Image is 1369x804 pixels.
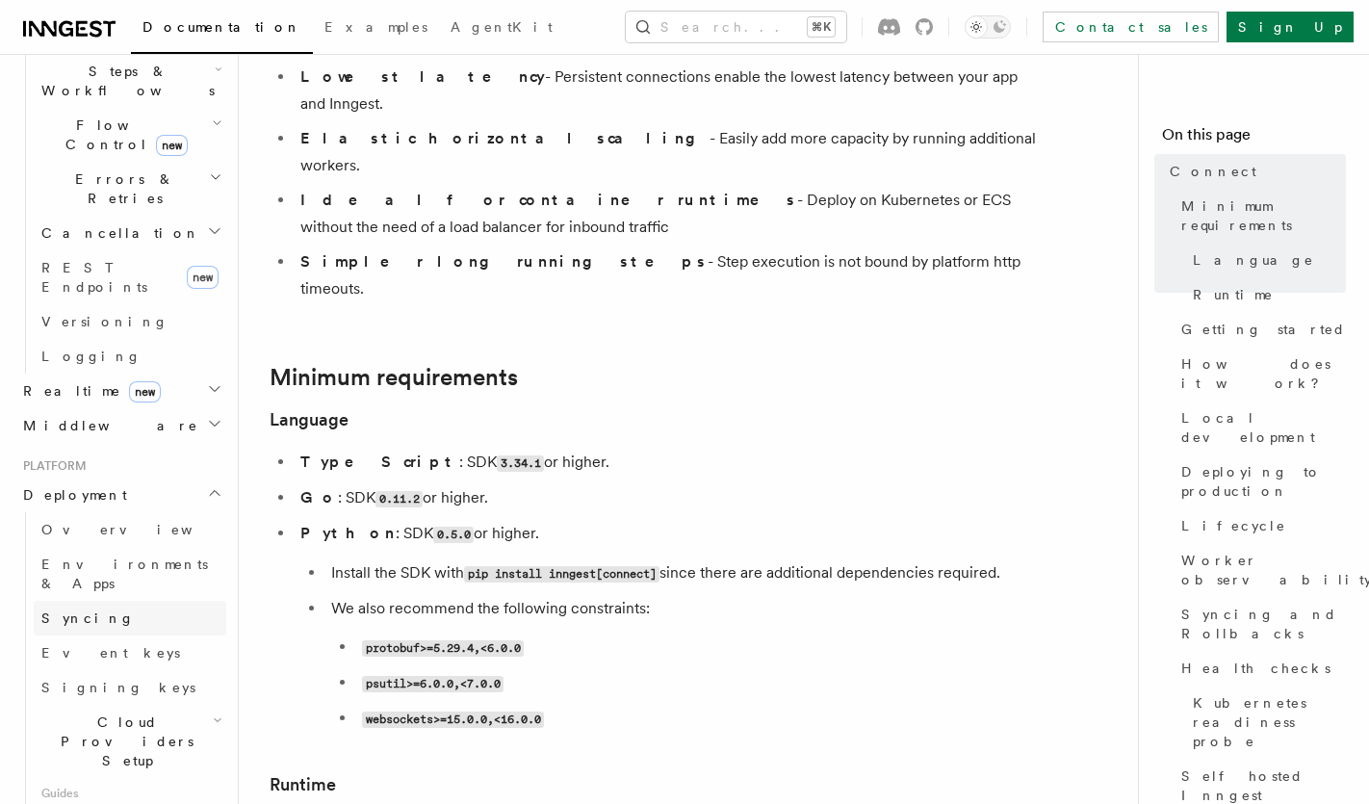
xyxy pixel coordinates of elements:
span: Middleware [15,416,198,435]
a: Kubernetes readiness probe [1185,686,1346,759]
span: Versioning [41,314,168,329]
li: - Step execution is not bound by platform http timeouts. [295,248,1040,302]
strong: Go [300,488,338,506]
span: Overview [41,522,240,537]
li: Install the SDK with since there are additional dependencies required. [325,559,1040,587]
a: Local development [1174,401,1346,454]
button: Cloud Providers Setup [34,705,226,778]
span: Documentation [142,19,301,35]
a: Sign Up [1227,12,1354,42]
span: Health checks [1181,659,1330,678]
a: Runtime [1185,277,1346,312]
button: Middleware [15,408,226,443]
li: : SDK or higher. [295,484,1040,512]
a: How does it work? [1174,347,1346,401]
span: Deploying to production [1181,462,1346,501]
span: Event keys [41,645,180,661]
a: Logging [34,339,226,374]
span: How does it work? [1181,354,1346,393]
a: Versioning [34,304,226,339]
a: Deploying to production [1174,454,1346,508]
span: Platform [15,458,87,474]
li: - Easily add more capacity by running additional workers. [295,125,1040,179]
span: new [129,381,161,402]
span: Connect [1170,162,1256,181]
a: Language [270,406,349,433]
strong: Lowest latency [300,67,545,86]
span: Minimum requirements [1181,196,1346,235]
span: Realtime [15,381,161,401]
li: - Persistent connections enable the lowest latency between your app and Inngest. [295,64,1040,117]
span: Flow Control [34,116,212,154]
strong: Python [300,524,396,542]
a: Language [1185,243,1346,277]
strong: TypeScript [300,453,459,471]
span: AgentKit [451,19,553,35]
span: Cloud Providers Setup [34,713,213,770]
button: Cancellation [34,216,226,250]
span: REST Endpoints [41,260,147,295]
button: Search...⌘K [626,12,846,42]
span: Logging [41,349,142,364]
span: Cancellation [34,223,200,243]
code: 0.11.2 [375,491,423,507]
span: Syncing [41,610,135,626]
code: protobuf>=5.29.4,<6.0.0 [362,640,524,657]
code: 0.5.0 [433,527,474,543]
span: Language [1193,250,1314,270]
a: Minimum requirements [270,364,518,391]
span: Signing keys [41,680,195,695]
a: Worker observability [1174,543,1346,597]
a: Connect [1162,154,1346,189]
strong: Simpler long running steps [300,252,708,271]
li: : SDK or higher. [295,449,1040,477]
span: Runtime [1193,285,1274,304]
a: Environments & Apps [34,547,226,601]
a: Minimum requirements [1174,189,1346,243]
a: Documentation [131,6,313,54]
button: Flow Controlnew [34,108,226,162]
span: Deployment [15,485,127,505]
button: Deployment [15,478,226,512]
span: Steps & Workflows [34,62,215,100]
code: 3.34.1 [497,455,544,472]
li: : SDK or higher. [295,520,1040,733]
a: Syncing [34,601,226,635]
li: - Deploy on Kubernetes or ECS without the need of a load balancer for inbound traffic [295,187,1040,241]
strong: Elastic horizontal scaling [300,129,710,147]
span: Examples [324,19,427,35]
span: new [187,266,219,289]
a: Health checks [1174,651,1346,686]
a: Signing keys [34,670,226,705]
div: Inngest Functions [15,19,226,374]
a: Getting started [1174,312,1346,347]
span: Getting started [1181,320,1346,339]
a: Syncing and Rollbacks [1174,597,1346,651]
span: Kubernetes readiness probe [1193,693,1346,751]
li: We also recommend the following constraints: [325,595,1040,733]
button: Toggle dark mode [965,15,1011,39]
code: psutil>=6.0.0,<7.0.0 [362,676,504,692]
a: Overview [34,512,226,547]
code: websockets>=15.0.0,<16.0.0 [362,712,544,728]
span: Lifecycle [1181,516,1286,535]
span: Errors & Retries [34,169,209,208]
a: Runtime [270,771,336,798]
span: new [156,135,188,156]
kbd: ⌘K [808,17,835,37]
a: Contact sales [1043,12,1219,42]
span: Local development [1181,408,1346,447]
span: Environments & Apps [41,557,208,591]
button: Steps & Workflows [34,54,226,108]
code: pip install inngest[connect] [464,566,659,583]
a: Examples [313,6,439,52]
h4: On this page [1162,123,1346,154]
a: Lifecycle [1174,508,1346,543]
a: REST Endpointsnew [34,250,226,304]
span: Syncing and Rollbacks [1181,605,1346,643]
button: Realtimenew [15,374,226,408]
strong: Ideal for container runtimes [300,191,797,209]
a: Event keys [34,635,226,670]
button: Errors & Retries [34,162,226,216]
a: AgentKit [439,6,564,52]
